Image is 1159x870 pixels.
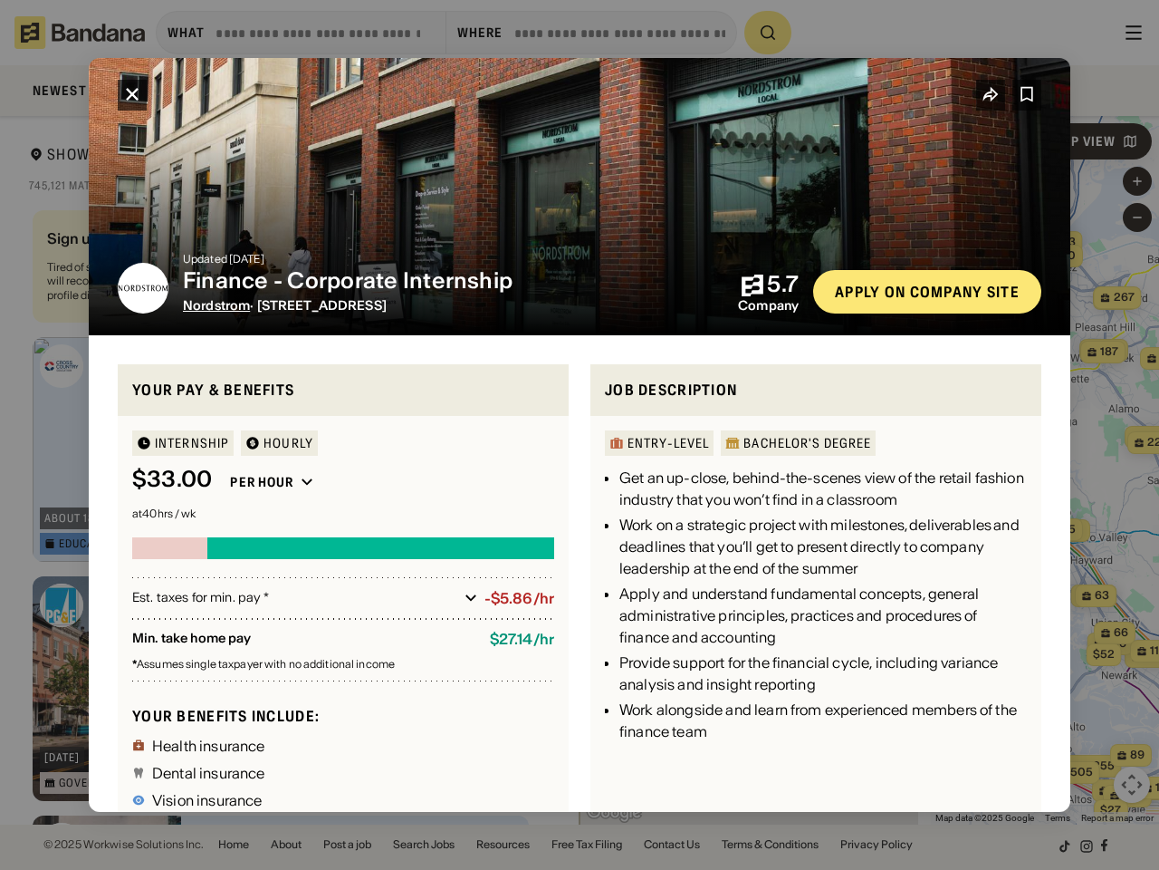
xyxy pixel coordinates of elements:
[152,766,265,780] div: Dental insurance
[263,437,313,449] div: HOURLY
[619,699,1027,742] div: Work alongside and learn from experienced members of the finance team
[132,631,475,648] div: Min. take home pay
[132,467,212,493] div: $ 33.00
[183,297,250,314] a: Nordstrom
[605,379,1027,401] div: Job Description
[183,268,723,295] div: Finance - Corporate Internship
[619,467,1027,510] div: Get an up-close, behind-the-scenes view of the retail fashion industry that you won’t find in a c...
[484,590,554,607] div: -$5.86/hr
[155,437,229,449] div: Internship
[619,514,1027,579] div: Work on a strategic project with milestones, deliverables and deadlines that you’ll get to presen...
[619,583,1027,648] div: Apply and understand fundamental concepts, general administrative principles, practices and proce...
[132,508,554,519] div: at 40 hrs / wk
[490,631,554,648] div: $ 27.14 / hr
[619,652,1027,695] div: Provide support for the financial cycle, including variance analysis and insight reporting
[230,474,293,490] div: Per hour
[132,707,554,726] div: Your benefits include:
[183,254,723,265] div: Updated [DATE]
[118,263,168,314] img: Nordstrom logo
[132,659,554,670] div: Assumes single taxpayer with no additional income
[742,275,763,296] img: Bandana logo
[767,272,799,298] div: 5.7
[132,379,554,401] div: Your pay & benefits
[152,793,263,807] div: Vision insurance
[152,739,265,753] div: Health insurance
[743,437,871,449] div: Bachelor's Degree
[738,298,799,314] div: Company
[183,298,723,314] div: · [STREET_ADDRESS]
[132,589,457,607] div: Est. taxes for min. pay *
[835,285,1020,299] div: Apply on company site
[627,437,709,449] div: Entry-Level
